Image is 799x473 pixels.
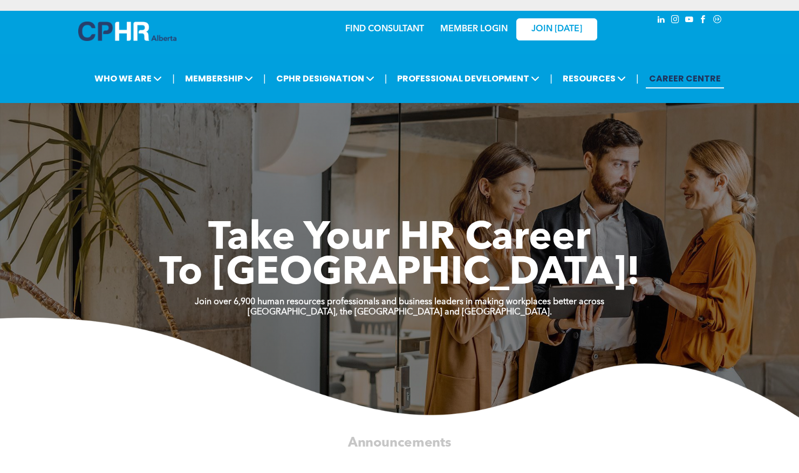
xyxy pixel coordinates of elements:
span: Announcements [348,436,452,449]
a: JOIN [DATE] [516,18,597,40]
span: RESOURCES [559,68,629,88]
strong: Join over 6,900 human resources professionals and business leaders in making workplaces better ac... [195,298,604,306]
li: | [636,67,639,90]
a: facebook [698,13,709,28]
a: CAREER CENTRE [646,68,724,88]
span: To [GEOGRAPHIC_DATA]! [159,255,640,293]
span: WHO WE ARE [91,68,165,88]
span: PROFESSIONAL DEVELOPMENT [394,68,543,88]
span: Take Your HR Career [208,220,591,258]
a: Social network [712,13,723,28]
a: FIND CONSULTANT [345,25,424,33]
strong: [GEOGRAPHIC_DATA], the [GEOGRAPHIC_DATA] and [GEOGRAPHIC_DATA]. [248,308,552,317]
li: | [263,67,266,90]
span: JOIN [DATE] [531,24,582,35]
a: youtube [684,13,695,28]
a: instagram [670,13,681,28]
li: | [385,67,387,90]
li: | [172,67,175,90]
li: | [550,67,552,90]
a: MEMBER LOGIN [440,25,508,33]
img: A blue and white logo for cp alberta [78,22,176,41]
a: linkedin [655,13,667,28]
span: MEMBERSHIP [182,68,256,88]
span: CPHR DESIGNATION [273,68,378,88]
